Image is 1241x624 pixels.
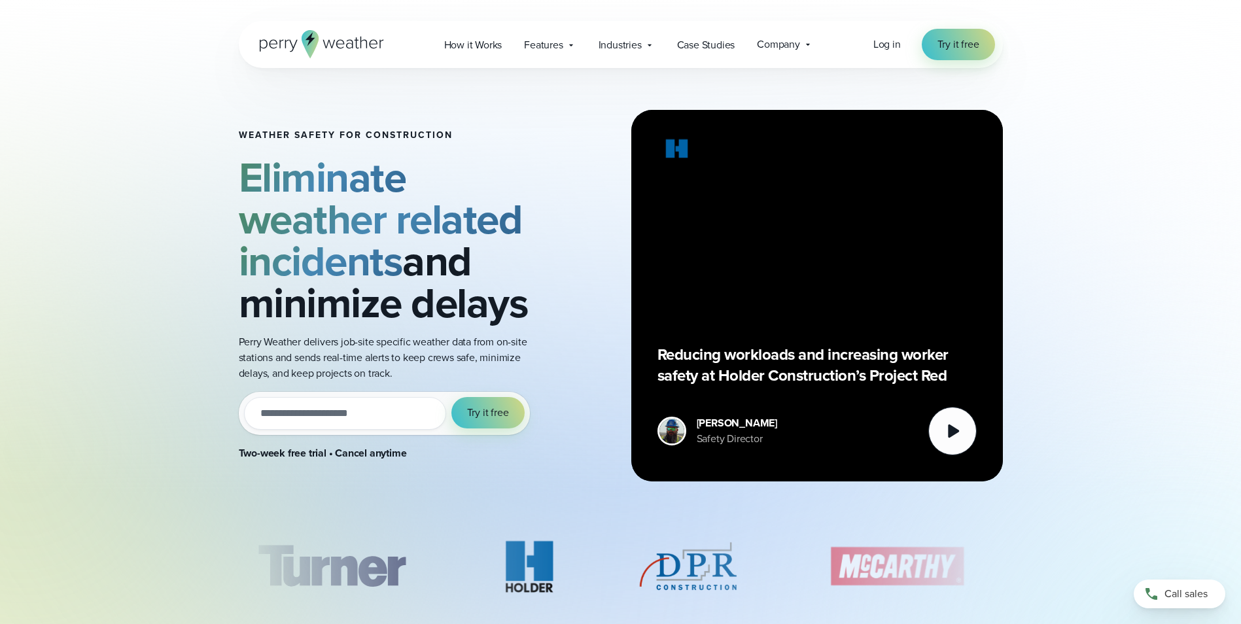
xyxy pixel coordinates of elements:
[487,534,573,599] div: 2 of 8
[239,445,407,460] strong: Two-week free trial • Cancel anytime
[657,344,977,386] p: Reducing workloads and increasing worker safety at Holder Construction’s Project Red
[239,147,523,292] strong: Eliminate weather related incidents
[922,29,995,60] a: Try it free
[636,534,741,599] img: DPR-Construction.svg
[239,130,545,141] h1: Weather safety for Construction
[1134,580,1225,608] a: Call sales
[757,37,800,52] span: Company
[697,415,777,431] div: [PERSON_NAME]
[239,156,545,324] h2: and minimize delays
[636,534,741,599] div: 3 of 8
[239,334,545,381] p: Perry Weather delivers job-site specific weather data from on-site stations and sends real-time a...
[238,534,424,599] div: 1 of 8
[803,534,989,599] div: 4 of 8
[677,37,735,53] span: Case Studies
[467,405,509,421] span: Try it free
[666,31,746,58] a: Case Studies
[873,37,901,52] a: Log in
[803,534,989,599] img: McCarthy.svg
[657,136,697,166] img: Holder.svg
[433,31,514,58] a: How it Works
[937,37,979,52] span: Try it free
[487,534,573,599] img: Holder.svg
[239,534,1003,606] div: slideshow
[599,37,642,53] span: Industries
[238,534,424,599] img: Turner-Construction_1.svg
[1164,586,1208,602] span: Call sales
[697,431,777,447] div: Safety Director
[524,37,563,53] span: Features
[451,397,525,428] button: Try it free
[444,37,502,53] span: How it Works
[659,419,684,443] img: Merco Chantres Headshot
